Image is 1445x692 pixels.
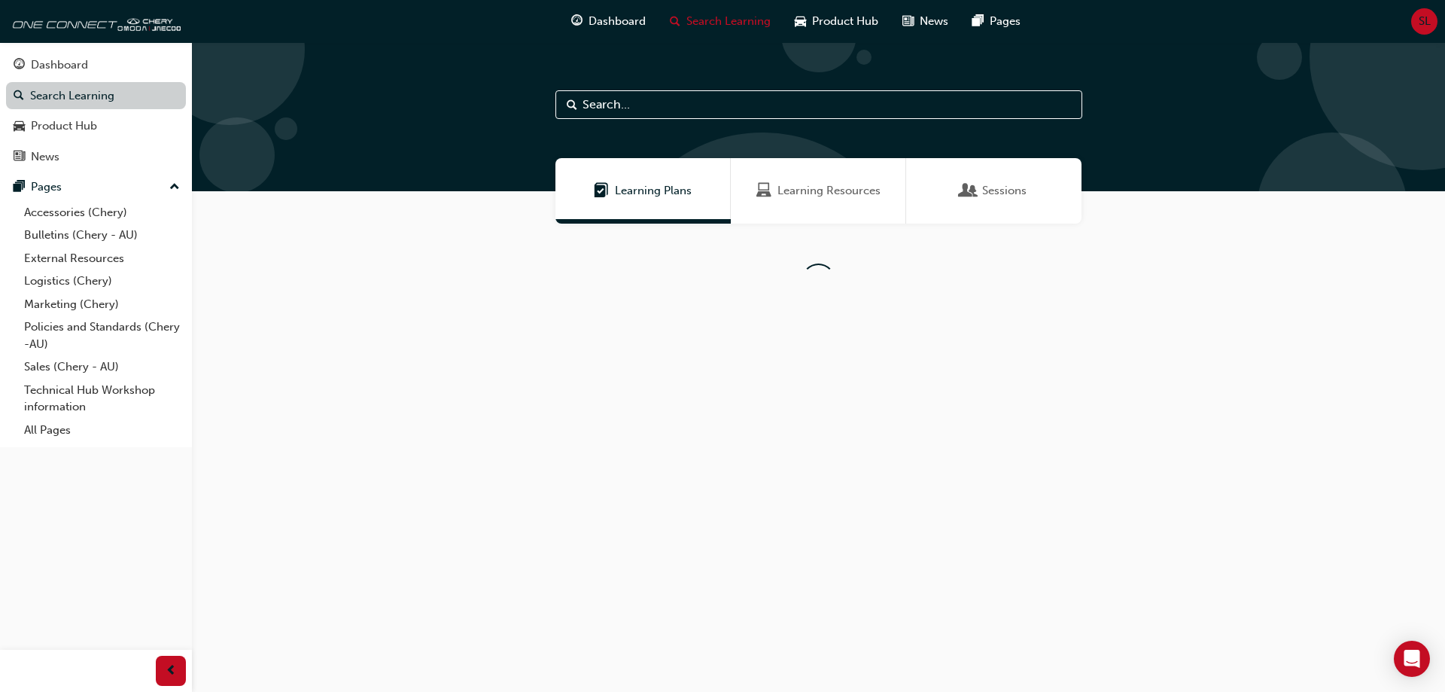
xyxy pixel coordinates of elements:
[14,151,25,164] span: news-icon
[18,224,186,247] a: Bulletins (Chery - AU)
[555,90,1082,119] input: Search...
[14,120,25,133] span: car-icon
[31,148,59,166] div: News
[594,182,609,200] span: Learning Plans
[658,6,783,37] a: search-iconSearch Learning
[6,173,186,201] button: Pages
[14,90,24,103] span: search-icon
[571,12,583,31] span: guage-icon
[8,6,181,36] img: oneconnect
[6,48,186,173] button: DashboardSearch LearningProduct HubNews
[972,12,984,31] span: pages-icon
[812,13,878,30] span: Product Hub
[169,178,180,197] span: up-icon
[14,181,25,194] span: pages-icon
[18,247,186,270] a: External Resources
[906,158,1081,224] a: SessionsSessions
[14,59,25,72] span: guage-icon
[18,419,186,442] a: All Pages
[567,96,577,114] span: Search
[961,182,976,200] span: Sessions
[18,270,186,293] a: Logistics (Chery)
[890,6,960,37] a: news-iconNews
[902,12,914,31] span: news-icon
[990,13,1021,30] span: Pages
[731,158,906,224] a: Learning ResourcesLearning Resources
[166,662,177,681] span: prev-icon
[18,355,186,379] a: Sales (Chery - AU)
[615,182,692,200] span: Learning Plans
[1411,8,1437,35] button: SL
[960,6,1033,37] a: pages-iconPages
[783,6,890,37] a: car-iconProduct Hub
[756,182,771,200] span: Learning Resources
[1419,13,1431,30] span: SL
[559,6,658,37] a: guage-iconDashboard
[1394,641,1430,677] div: Open Intercom Messenger
[31,178,62,196] div: Pages
[31,56,88,74] div: Dashboard
[18,316,186,355] a: Policies and Standards (Chery -AU)
[6,51,186,79] a: Dashboard
[18,293,186,316] a: Marketing (Chery)
[777,182,881,200] span: Learning Resources
[18,379,186,419] a: Technical Hub Workshop information
[18,201,186,224] a: Accessories (Chery)
[555,158,731,224] a: Learning PlansLearning Plans
[795,12,806,31] span: car-icon
[686,13,771,30] span: Search Learning
[6,143,186,171] a: News
[31,117,97,135] div: Product Hub
[920,13,948,30] span: News
[670,12,680,31] span: search-icon
[6,112,186,140] a: Product Hub
[589,13,646,30] span: Dashboard
[6,82,186,110] a: Search Learning
[982,182,1027,200] span: Sessions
